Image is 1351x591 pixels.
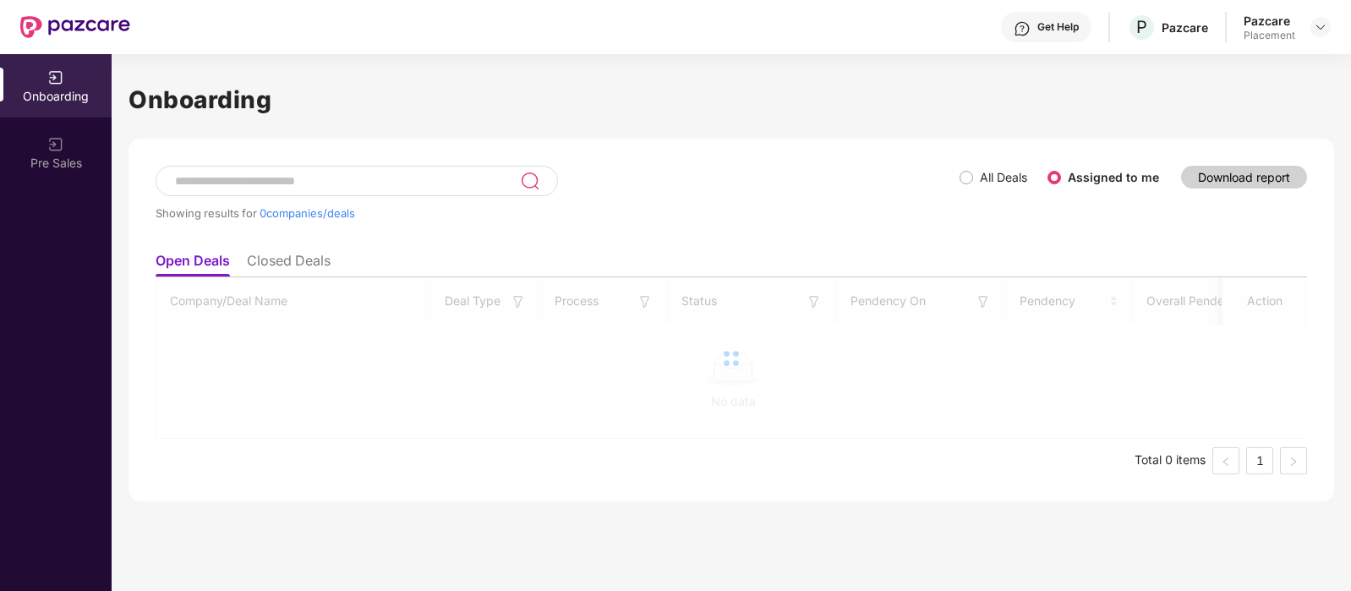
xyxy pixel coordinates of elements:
span: right [1288,457,1299,467]
button: left [1212,447,1239,474]
span: 0 companies/deals [260,206,355,220]
a: 1 [1247,448,1272,473]
li: Total 0 items [1135,447,1206,474]
img: New Pazcare Logo [20,16,130,38]
div: Showing results for [156,206,960,220]
img: svg+xml;base64,PHN2ZyBpZD0iRHJvcGRvd24tMzJ4MzIiIHhtbG5zPSJodHRwOi8vd3d3LnczLm9yZy8yMDAwL3N2ZyIgd2... [1314,20,1327,34]
label: All Deals [980,170,1027,184]
span: left [1221,457,1231,467]
div: Pazcare [1244,13,1295,29]
li: Closed Deals [247,252,331,276]
div: Get Help [1037,20,1079,34]
h1: Onboarding [129,81,1334,118]
li: 1 [1246,447,1273,474]
label: Assigned to me [1068,170,1159,184]
button: Download report [1181,166,1307,189]
li: Previous Page [1212,447,1239,474]
img: svg+xml;base64,PHN2ZyB3aWR0aD0iMjQiIGhlaWdodD0iMjUiIHZpZXdCb3g9IjAgMCAyNCAyNSIgZmlsbD0ibm9uZSIgeG... [520,171,539,191]
div: Pazcare [1162,19,1208,36]
button: right [1280,447,1307,474]
img: svg+xml;base64,PHN2ZyB3aWR0aD0iMjAiIGhlaWdodD0iMjAiIHZpZXdCb3g9IjAgMCAyMCAyMCIgZmlsbD0ibm9uZSIgeG... [47,69,64,86]
li: Open Deals [156,252,230,276]
li: Next Page [1280,447,1307,474]
img: svg+xml;base64,PHN2ZyB3aWR0aD0iMjAiIGhlaWdodD0iMjAiIHZpZXdCb3g9IjAgMCAyMCAyMCIgZmlsbD0ibm9uZSIgeG... [47,136,64,153]
span: P [1136,17,1147,37]
div: Placement [1244,29,1295,42]
img: svg+xml;base64,PHN2ZyBpZD0iSGVscC0zMngzMiIgeG1sbnM9Imh0dHA6Ly93d3cudzMub3JnLzIwMDAvc3ZnIiB3aWR0aD... [1014,20,1031,37]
